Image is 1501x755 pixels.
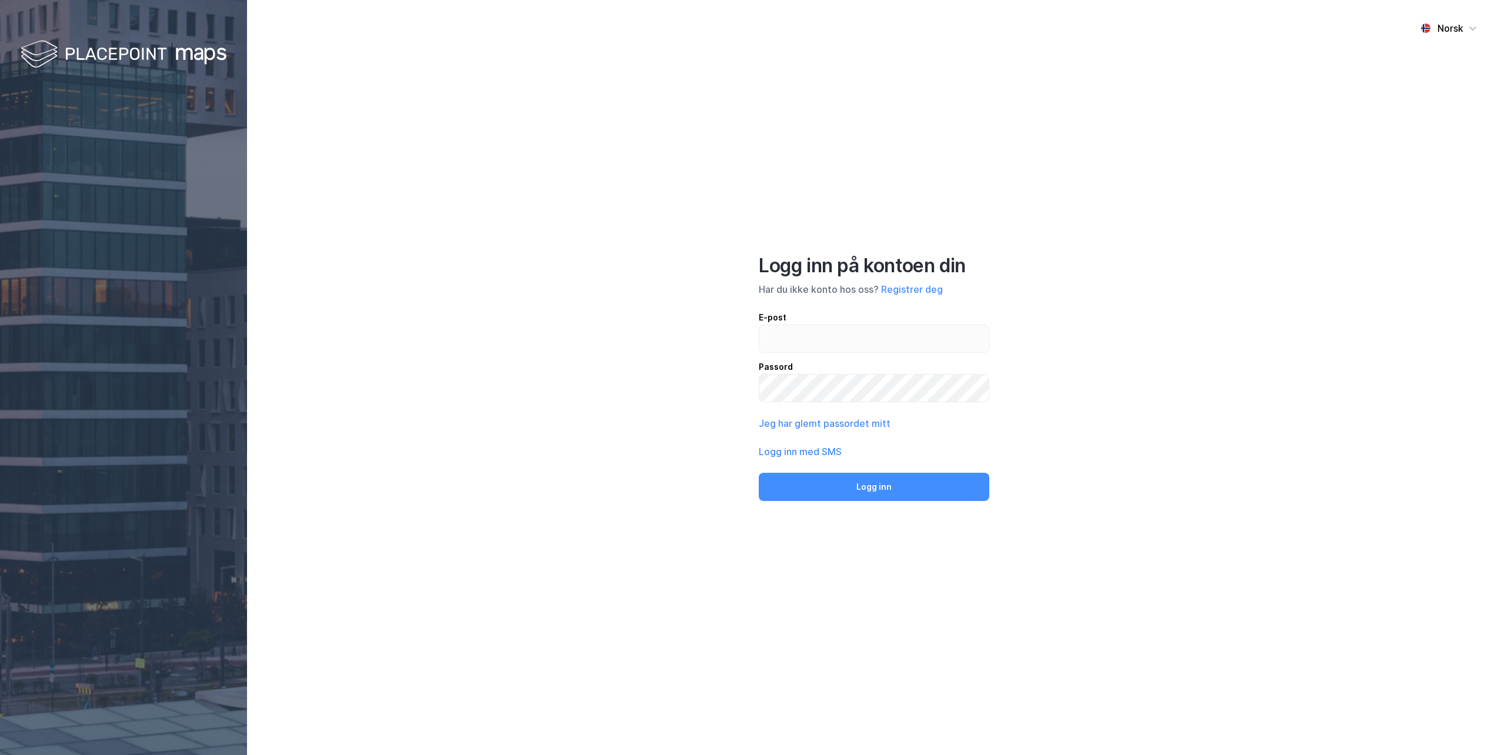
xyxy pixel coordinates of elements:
div: Logg inn på kontoen din [759,254,989,278]
div: Passord [759,360,989,374]
button: Logg inn [759,473,989,501]
div: Har du ikke konto hos oss? [759,282,989,296]
button: Logg inn med SMS [759,445,842,459]
div: Norsk [1437,21,1463,35]
button: Jeg har glemt passordet mitt [759,416,890,430]
div: E-post [759,310,989,325]
img: logo-white.f07954bde2210d2a523dddb988cd2aa7.svg [21,38,226,72]
button: Registrer deg [881,282,943,296]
